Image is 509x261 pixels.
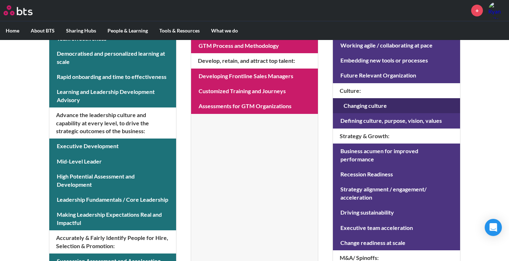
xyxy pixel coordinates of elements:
[333,129,460,144] h4: Strategy & Growth :
[4,5,46,15] a: Go home
[25,21,60,40] label: About BTS
[488,2,505,19] img: Ryan Stiles
[471,5,483,16] a: +
[485,219,502,236] div: Open Intercom Messenger
[49,107,176,139] h4: Advance the leadership culture and capability at every level, to drive the strategic outcomes of ...
[333,83,460,98] h4: Culture :
[154,21,205,40] label: Tools & Resources
[60,21,102,40] label: Sharing Hubs
[488,2,505,19] a: Profile
[205,21,244,40] label: What we do
[49,230,176,254] h4: Accurately & Fairly Identify People for Hire, Selection & Promotion :
[102,21,154,40] label: People & Learning
[4,5,33,15] img: BTS Logo
[191,53,318,68] h4: Develop, retain, and attract top talent :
